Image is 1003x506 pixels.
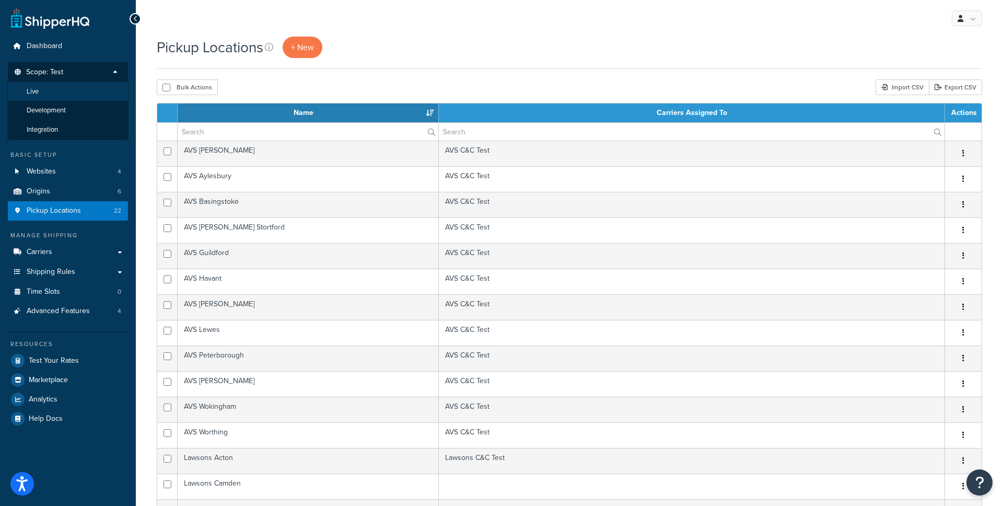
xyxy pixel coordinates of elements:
[178,141,439,166] td: AVS [PERSON_NAME]
[8,390,128,409] a: Analytics
[291,41,314,53] span: + New
[178,217,439,243] td: AVS [PERSON_NAME] Stortford
[27,125,58,134] span: Integration
[439,166,945,192] td: AVS C&C Test
[27,42,62,51] span: Dashboard
[8,340,128,349] div: Resources
[178,397,439,422] td: AVS Wokingham
[439,103,945,122] th: Carriers Assigned To
[439,371,945,397] td: AVS C&C Test
[439,294,945,320] td: AVS C&C Test
[929,79,982,95] a: Export CSV
[7,101,129,120] li: Development
[178,474,439,499] td: Lawsons Camden
[178,371,439,397] td: AVS [PERSON_NAME]
[8,151,128,159] div: Basic Setup
[118,287,121,296] span: 0
[876,79,929,95] div: Import CSV
[178,192,439,217] td: AVS Basingstoke
[27,87,39,96] span: Live
[439,141,945,166] td: AVS C&C Test
[8,351,128,370] a: Test Your Rates
[439,269,945,294] td: AVS C&C Test
[118,187,121,196] span: 6
[966,469,993,496] button: Open Resource Center
[157,79,218,95] button: Bulk Actions
[8,282,128,302] a: Time Slots 0
[8,282,128,302] li: Time Slots
[439,192,945,217] td: AVS C&C Test
[178,103,439,122] th: Name : activate to sort column descending
[26,68,63,77] span: Scope: Test
[29,395,57,404] span: Analytics
[439,243,945,269] td: AVS C&C Test
[27,287,60,296] span: Time Slots
[8,231,128,240] div: Manage Shipping
[178,320,439,346] td: AVS Lewes
[439,346,945,371] td: AVS C&C Test
[178,422,439,448] td: AVS Worthing
[27,167,56,176] span: Websites
[439,397,945,422] td: AVS C&C Test
[178,243,439,269] td: AVS Guildford
[8,201,128,221] a: Pickup Locations 22
[178,269,439,294] td: AVS Havant
[27,307,90,316] span: Advanced Features
[7,82,129,101] li: Live
[178,123,438,141] input: Search
[8,162,128,181] li: Websites
[27,206,81,215] span: Pickup Locations
[114,206,121,215] span: 22
[27,187,50,196] span: Origins
[178,346,439,371] td: AVS Peterborough
[439,320,945,346] td: AVS C&C Test
[29,415,63,423] span: Help Docs
[27,106,66,115] span: Development
[8,182,128,201] a: Origins 6
[283,37,322,58] a: + New
[439,217,945,243] td: AVS C&C Test
[118,307,121,316] span: 4
[178,294,439,320] td: AVS [PERSON_NAME]
[8,302,128,321] li: Advanced Features
[439,448,945,474] td: Lawsons C&C Test
[178,448,439,474] td: Lawsons Acton
[8,302,128,321] a: Advanced Features 4
[118,167,121,176] span: 4
[8,37,128,56] a: Dashboard
[8,162,128,181] a: Websites 4
[8,201,128,221] li: Pickup Locations
[439,123,944,141] input: Search
[11,8,89,29] a: ShipperHQ Home
[8,262,128,282] a: Shipping Rules
[178,166,439,192] td: AVS Aylesbury
[27,268,75,277] span: Shipping Rules
[8,182,128,201] li: Origins
[8,409,128,428] a: Help Docs
[29,376,68,385] span: Marketplace
[29,356,79,365] span: Test Your Rates
[27,248,52,257] span: Carriers
[157,37,263,57] h1: Pickup Locations
[945,103,982,122] th: Actions
[8,371,128,389] a: Marketplace
[8,243,128,262] a: Carriers
[439,422,945,448] td: AVS C&C Test
[7,120,129,140] li: Integration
